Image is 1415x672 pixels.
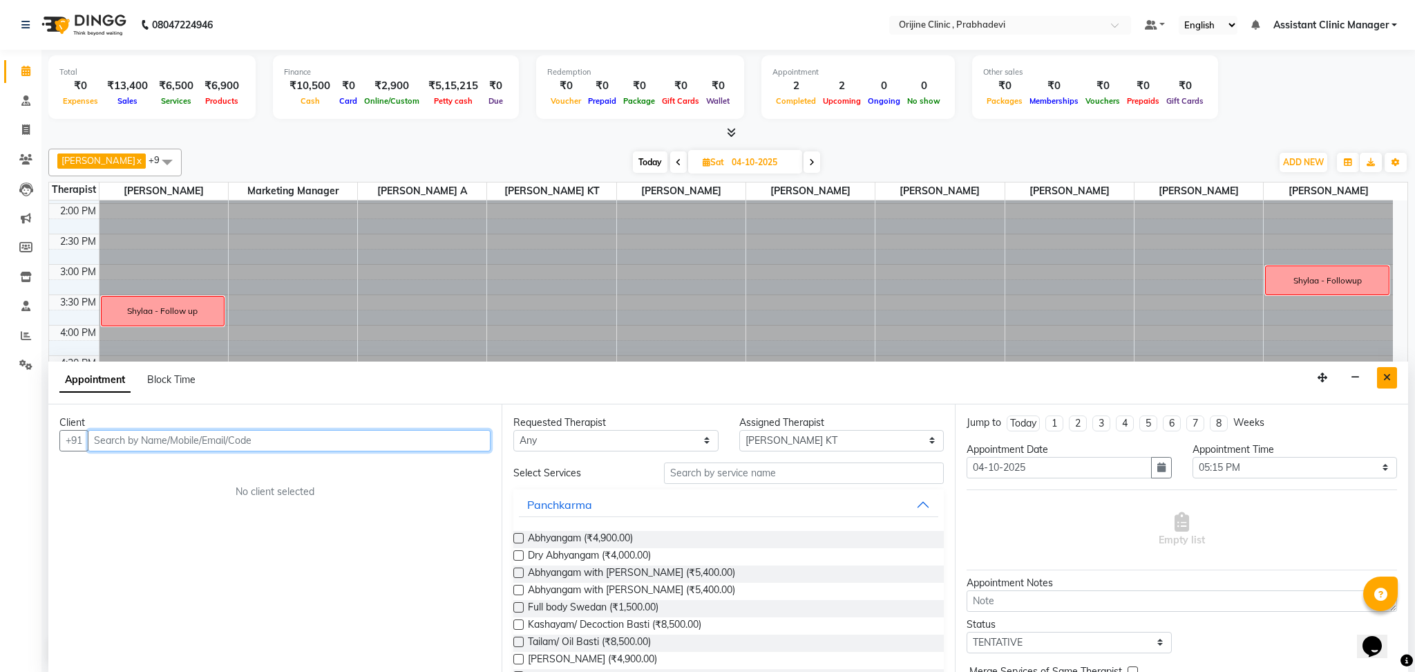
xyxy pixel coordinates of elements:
[1210,416,1228,431] li: 8
[1273,18,1389,32] span: Assistant Clinic Manager
[864,96,904,106] span: Ongoing
[57,234,99,249] div: 2:30 PM
[547,96,585,106] span: Voucher
[49,183,99,197] div: Therapist
[35,6,130,44] img: logo
[1082,78,1123,94] div: ₹0
[703,96,733,106] span: Wallet
[1082,96,1123,106] span: Vouchers
[633,151,667,173] span: Today
[284,78,336,94] div: ₹10,500
[147,373,196,386] span: Block Time
[59,430,88,451] button: +91
[1283,157,1324,167] span: ADD NEW
[59,96,102,106] span: Expenses
[585,96,620,106] span: Prepaid
[361,96,423,106] span: Online/Custom
[528,617,701,635] span: Kashayam/ Decoction Basti (₹8,500.00)
[57,326,99,340] div: 4:00 PM
[336,78,361,94] div: ₹0
[61,155,135,166] span: [PERSON_NAME]
[1123,78,1163,94] div: ₹0
[819,96,864,106] span: Upcoming
[967,617,1172,632] div: Status
[297,96,323,106] span: Cash
[93,485,457,499] div: No client selected
[864,78,904,94] div: 0
[485,96,506,106] span: Due
[57,295,99,310] div: 3:30 PM
[528,531,633,548] span: Abhyangam (₹4,900.00)
[967,576,1397,590] div: Appointment Notes
[57,265,99,279] div: 3:00 PM
[527,496,592,513] div: Panchkarma
[59,416,491,430] div: Client
[528,652,657,669] span: [PERSON_NAME] (₹4,900.00)
[772,78,819,94] div: 2
[199,78,245,94] div: ₹6,900
[336,96,361,106] span: Card
[528,583,735,600] span: Abhyangam with [PERSON_NAME] (₹5,400.00)
[620,96,658,106] span: Package
[503,466,654,480] div: Select Services
[1377,367,1397,389] button: Close
[59,66,245,78] div: Total
[547,66,733,78] div: Redemption
[658,78,703,94] div: ₹0
[904,78,944,94] div: 0
[547,78,585,94] div: ₹0
[1026,78,1082,94] div: ₹0
[1233,416,1264,430] div: Weeks
[202,96,242,106] span: Products
[528,635,651,652] span: Tailam/ Oil Basti (₹8,500.00)
[59,78,102,94] div: ₹0
[135,155,142,166] a: x
[967,442,1172,457] div: Appointment Date
[1134,183,1263,200] span: [PERSON_NAME]
[658,96,703,106] span: Gift Cards
[114,96,141,106] span: Sales
[88,430,491,451] input: Search by Name/Mobile/Email/Code
[739,416,944,430] div: Assigned Therapist
[772,66,944,78] div: Appointment
[1092,416,1110,431] li: 3
[1293,274,1362,287] div: Shylaa - Followup
[1357,617,1401,658] iframe: chat widget
[513,416,719,430] div: Requested Therapist
[229,183,357,200] span: Marketing Manager
[819,78,864,94] div: 2
[519,492,938,517] button: Panchkarma
[746,183,875,200] span: [PERSON_NAME]
[1026,96,1082,106] span: Memberships
[699,157,728,167] span: Sat
[1005,183,1134,200] span: [PERSON_NAME]
[1163,78,1207,94] div: ₹0
[1163,416,1181,431] li: 6
[153,78,199,94] div: ₹6,500
[484,78,508,94] div: ₹0
[967,457,1152,478] input: yyyy-mm-dd
[158,96,195,106] span: Services
[152,6,213,44] b: 08047224946
[983,66,1207,78] div: Other sales
[423,78,484,94] div: ₹5,15,215
[1069,416,1087,431] li: 2
[528,566,735,583] span: Abhyangam with [PERSON_NAME] (₹5,400.00)
[358,183,486,200] span: [PERSON_NAME] A
[664,463,944,484] input: Search by service name
[528,548,651,566] span: Dry Abhyangam (₹4,000.00)
[904,96,944,106] span: No show
[967,416,1001,430] div: Jump to
[99,183,228,200] span: [PERSON_NAME]
[585,78,620,94] div: ₹0
[772,96,819,106] span: Completed
[57,356,99,371] div: 4:30 PM
[875,183,1004,200] span: [PERSON_NAME]
[487,183,616,200] span: [PERSON_NAME] KT
[57,204,99,218] div: 2:00 PM
[620,78,658,94] div: ₹0
[430,96,476,106] span: Petty cash
[617,183,746,200] span: [PERSON_NAME]
[59,368,131,393] span: Appointment
[127,305,198,317] div: Shylaa - Follow up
